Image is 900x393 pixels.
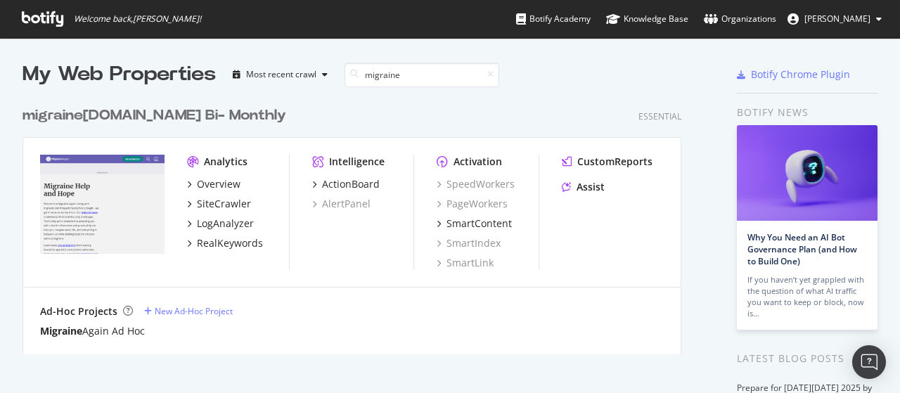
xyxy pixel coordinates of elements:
[197,236,263,250] div: RealKeywords
[40,324,145,338] div: Again Ad Hoc
[562,180,605,194] a: Assist
[737,351,877,366] div: Latest Blog Posts
[446,217,512,231] div: SmartContent
[454,155,502,169] div: Activation
[737,105,877,120] div: Botify news
[40,324,145,338] a: MigraineAgain Ad Hoc
[329,155,385,169] div: Intelligence
[144,305,233,317] a: New Ad-Hoc Project
[40,304,117,318] div: Ad-Hoc Projects
[747,274,867,319] div: If you haven’t yet grappled with the question of what AI traffic you want to keep or block, now is…
[804,13,870,25] span: Nikhil Pagdhare
[22,105,292,126] a: migraine[DOMAIN_NAME] Bi- Monthly
[606,12,688,26] div: Knowledge Base
[577,155,652,169] div: CustomReports
[747,231,857,267] a: Why You Need an AI Bot Governance Plan (and How to Build One)
[704,12,776,26] div: Organizations
[577,180,605,194] div: Assist
[516,12,591,26] div: Botify Academy
[751,67,850,82] div: Botify Chrome Plugin
[187,236,263,250] a: RealKeywords
[737,125,877,221] img: Why You Need an AI Bot Governance Plan (and How to Build One)
[852,345,886,379] div: Open Intercom Messenger
[227,63,333,86] button: Most recent crawl
[437,256,494,270] a: SmartLink
[40,324,82,337] b: Migraine
[437,177,515,191] a: SpeedWorkers
[638,110,681,122] div: Essential
[187,217,254,231] a: LogAnalyzer
[562,155,652,169] a: CustomReports
[776,8,893,30] button: [PERSON_NAME]
[187,197,251,211] a: SiteCrawler
[437,217,512,231] a: SmartContent
[187,177,240,191] a: Overview
[40,155,165,255] img: migraineagain.com
[204,155,247,169] div: Analytics
[246,70,316,79] div: Most recent crawl
[155,305,233,317] div: New Ad-Hoc Project
[197,217,254,231] div: LogAnalyzer
[22,60,216,89] div: My Web Properties
[437,197,508,211] a: PageWorkers
[197,177,240,191] div: Overview
[197,197,251,211] div: SiteCrawler
[22,105,286,126] div: [DOMAIN_NAME] Bi- Monthly
[22,89,693,354] div: grid
[737,67,850,82] a: Botify Chrome Plugin
[312,197,371,211] a: AlertPanel
[322,177,380,191] div: ActionBoard
[312,177,380,191] a: ActionBoard
[345,63,499,87] input: Search
[22,108,83,122] b: migraine
[74,13,201,25] span: Welcome back, [PERSON_NAME] !
[437,236,501,250] a: SmartIndex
